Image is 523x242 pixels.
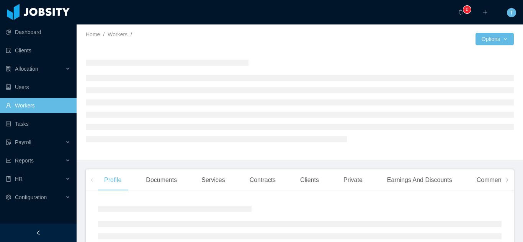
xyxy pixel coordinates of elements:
i: icon: setting [6,195,11,200]
sup: 0 [463,6,471,13]
span: Configuration [15,194,47,200]
span: / [103,31,105,37]
div: Comments [471,169,512,191]
span: Allocation [15,66,38,72]
i: icon: file-protect [6,140,11,145]
i: icon: line-chart [6,158,11,163]
div: Clients [294,169,325,191]
i: icon: solution [6,66,11,71]
a: icon: auditClients [6,43,70,58]
div: Services [195,169,231,191]
i: icon: plus [482,10,488,15]
span: Reports [15,158,34,164]
span: / [131,31,132,37]
span: Payroll [15,139,31,145]
div: Contracts [244,169,282,191]
i: icon: book [6,176,11,182]
span: HR [15,176,23,182]
a: icon: robotUsers [6,80,70,95]
i: icon: right [505,178,509,182]
i: icon: bell [458,10,463,15]
a: icon: pie-chartDashboard [6,24,70,40]
a: Home [86,31,100,37]
div: Documents [140,169,183,191]
a: icon: userWorkers [6,98,70,113]
a: icon: profileTasks [6,116,70,132]
i: icon: left [90,178,94,182]
span: T [510,8,513,17]
button: Optionsicon: down [476,33,514,45]
div: Earnings And Discounts [381,169,458,191]
div: Profile [98,169,127,191]
div: Private [337,169,369,191]
a: Workers [108,31,127,37]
